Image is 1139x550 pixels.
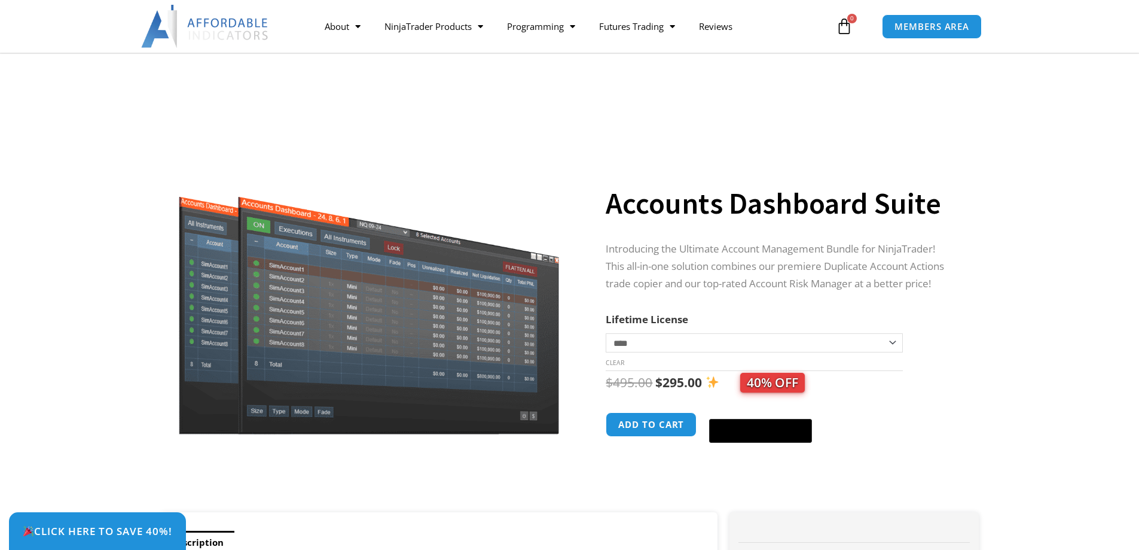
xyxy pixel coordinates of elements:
a: MEMBERS AREA [882,14,982,39]
a: About [313,13,372,40]
span: $ [655,374,662,391]
button: Buy with GPay [709,419,812,443]
a: NinjaTrader Products [372,13,495,40]
button: Add to cart [606,412,697,437]
a: Futures Trading [587,13,687,40]
bdi: 295.00 [655,374,702,391]
iframe: Secure express checkout frame [707,411,814,412]
span: 40% OFF [740,373,805,393]
a: Reviews [687,13,744,40]
a: 🎉Click Here to save 40%! [9,512,186,550]
span: MEMBERS AREA [894,22,969,31]
img: ✨ [706,376,719,388]
bdi: 495.00 [606,374,652,391]
label: Lifetime License [606,312,688,326]
a: Programming [495,13,587,40]
a: Clear options [606,358,624,367]
span: $ [606,374,613,391]
a: 0 [818,9,871,44]
h1: Accounts Dashboard Suite [606,183,955,224]
img: 🎉 [23,526,33,536]
span: 0 [847,14,857,23]
span: Click Here to save 40%! [23,526,172,536]
p: Introducing the Ultimate Account Management Bundle for NinjaTrader! This all-in-one solution comb... [606,241,955,293]
img: LogoAI | Affordable Indicators – NinjaTrader [141,5,270,48]
nav: Menu [313,13,833,40]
